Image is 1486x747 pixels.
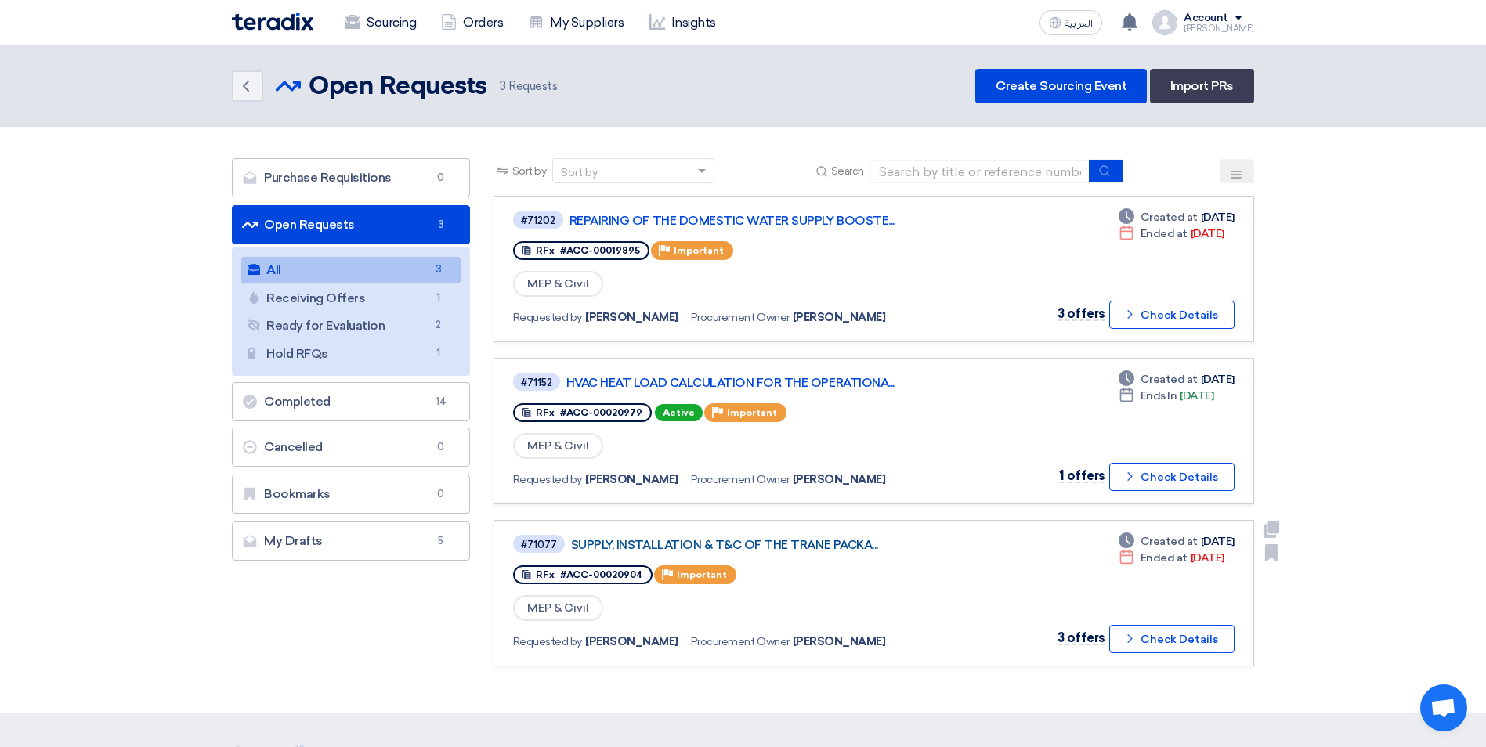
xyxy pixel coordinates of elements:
[1109,463,1235,491] button: Check Details
[521,377,552,388] div: #71152
[536,407,555,418] span: RFx
[655,404,703,421] span: Active
[1184,12,1228,25] div: Account
[513,433,603,459] span: MEP & Civil
[691,471,790,488] span: Procurement Owner
[309,71,487,103] h2: Open Requests
[870,160,1090,183] input: Search by title or reference number
[536,569,555,580] span: RFx
[232,521,470,561] a: My Drafts5
[429,290,448,306] span: 1
[432,170,450,186] span: 0
[566,376,958,390] a: HVAC HEAT LOAD CALCULATION FOR THE OPERATIONA...
[571,538,963,552] a: SUPPLY, INSTALLATION & T&C OF THE TRANE PACKA...
[432,439,450,455] span: 0
[1065,18,1093,29] span: العربية
[1141,226,1188,242] span: Ended at
[241,257,461,283] a: All
[1119,209,1235,226] div: [DATE]
[432,394,450,410] span: 14
[513,633,582,650] span: Requested by
[975,69,1147,103] a: Create Sourcing Event
[515,5,636,40] a: My Suppliers
[793,471,886,488] span: [PERSON_NAME]
[1058,630,1105,645] span: 3 offers
[429,345,448,362] span: 1
[500,78,558,96] span: Requests
[1141,209,1198,226] span: Created at
[585,309,678,326] span: [PERSON_NAME]
[1184,24,1254,33] div: [PERSON_NAME]
[241,285,461,312] a: Receiving Offers
[1119,371,1235,388] div: [DATE]
[500,79,506,93] span: 3
[560,569,643,580] span: #ACC-00020904
[512,163,547,179] span: Sort by
[232,205,470,244] a: Open Requests3
[585,471,678,488] span: [PERSON_NAME]
[232,158,470,197] a: Purchase Requisitions0
[521,215,555,226] div: #71202
[1119,533,1235,550] div: [DATE]
[585,633,678,650] span: [PERSON_NAME]
[513,595,603,621] span: MEP & Civil
[1150,69,1254,103] a: Import PRs
[432,486,450,502] span: 0
[727,407,777,418] span: Important
[513,471,582,488] span: Requested by
[1152,10,1177,35] img: profile_test.png
[232,382,470,421] a: Completed14
[513,309,582,326] span: Requested by
[1059,468,1105,483] span: 1 offers
[674,245,724,256] span: Important
[1109,625,1235,653] button: Check Details
[332,5,428,40] a: Sourcing
[1119,550,1224,566] div: [DATE]
[691,309,790,326] span: Procurement Owner
[232,428,470,467] a: Cancelled0
[793,633,886,650] span: [PERSON_NAME]
[637,5,729,40] a: Insights
[793,309,886,326] span: [PERSON_NAME]
[1141,550,1188,566] span: Ended at
[677,569,727,580] span: Important
[429,262,448,278] span: 3
[831,163,864,179] span: Search
[432,217,450,233] span: 3
[1141,533,1198,550] span: Created at
[232,475,470,514] a: Bookmarks0
[560,245,640,256] span: #ACC-00019895
[691,633,790,650] span: Procurement Owner
[241,341,461,367] a: Hold RFQs
[1109,301,1235,329] button: Check Details
[241,312,461,339] a: Ready for Evaluation
[1119,388,1214,404] div: [DATE]
[569,214,961,228] a: REPAIRING OF THE DOMESTIC WATER SUPPLY BOOSTE...
[232,13,313,31] img: Teradix logo
[560,407,642,418] span: #ACC-00020979
[428,5,515,40] a: Orders
[536,245,555,256] span: RFx
[1058,306,1105,321] span: 3 offers
[561,164,598,181] div: Sort by
[429,317,448,334] span: 2
[1119,226,1224,242] div: [DATE]
[1420,684,1467,731] div: Open chat
[1141,371,1198,388] span: Created at
[432,533,450,549] span: 5
[1039,10,1102,35] button: العربية
[521,539,557,550] div: #71077
[1141,388,1177,404] span: Ends In
[513,271,603,297] span: MEP & Civil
